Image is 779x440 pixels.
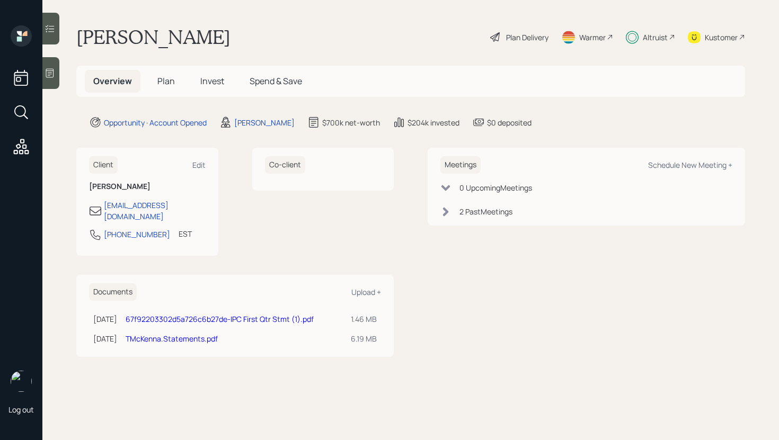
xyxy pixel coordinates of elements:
div: $700k net-worth [322,117,380,128]
div: 2 Past Meeting s [459,206,512,217]
div: 1.46 MB [351,313,377,325]
span: Plan [157,75,175,87]
span: Spend & Save [250,75,302,87]
a: TMcKenna.Statements.pdf [126,334,218,344]
div: [DATE] [93,333,117,344]
a: 67f92203302d5a726c6b27de-IPC First Qtr Stmt (1).pdf [126,314,314,324]
div: Opportunity · Account Opened [104,117,207,128]
div: Plan Delivery [506,32,548,43]
div: [PERSON_NAME] [234,117,295,128]
h1: [PERSON_NAME] [76,25,231,49]
span: Invest [200,75,224,87]
h6: [PERSON_NAME] [89,182,206,191]
div: Edit [192,160,206,170]
div: 6.19 MB [351,333,377,344]
div: [DATE] [93,313,117,325]
div: Log out [8,405,34,415]
h6: Meetings [440,156,481,174]
div: $204k invested [408,117,459,128]
h6: Co-client [265,156,305,174]
div: Altruist [643,32,668,43]
div: Kustomer [705,32,738,43]
h6: Client [89,156,118,174]
div: Warmer [579,32,606,43]
div: EST [179,228,192,239]
div: [EMAIL_ADDRESS][DOMAIN_NAME] [104,200,206,222]
h6: Documents [89,283,137,301]
img: retirable_logo.png [11,371,32,392]
div: 0 Upcoming Meeting s [459,182,532,193]
div: Upload + [351,287,381,297]
div: Schedule New Meeting + [648,160,732,170]
span: Overview [93,75,132,87]
div: $0 deposited [487,117,532,128]
div: [PHONE_NUMBER] [104,229,170,240]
